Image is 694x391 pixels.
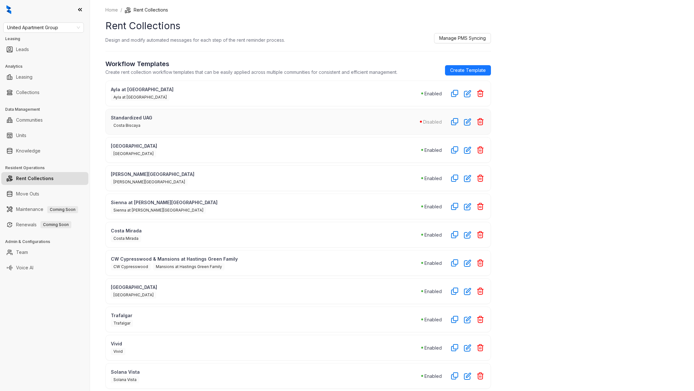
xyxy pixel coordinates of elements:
[5,107,90,112] h3: Data Management
[111,178,188,186] span: [PERSON_NAME][GEOGRAPHIC_DATA]
[47,206,78,213] span: Coming Soon
[1,261,88,274] li: Voice AI
[1,114,88,126] li: Communities
[105,69,397,75] p: Create rent collection workflow templates that can be easily applied across multiple communities ...
[1,203,88,216] li: Maintenance
[111,86,421,93] p: Ayla at [GEOGRAPHIC_DATA]
[111,320,133,327] span: Trafalgar
[111,114,420,121] p: Standardized UAG
[111,199,421,206] p: Sienna at [PERSON_NAME][GEOGRAPHIC_DATA]
[111,340,421,347] p: Vivid
[111,369,421,375] p: Solana Vista
[424,175,442,182] p: Enabled
[424,231,442,238] p: Enabled
[111,291,156,299] span: [GEOGRAPHIC_DATA]
[1,246,88,259] li: Team
[1,172,88,185] li: Rent Collections
[120,6,122,13] li: /
[6,5,11,14] img: logo
[5,165,90,171] h3: Resident Operations
[5,239,90,245] h3: Admin & Configurations
[424,90,442,97] p: Enabled
[16,43,29,56] a: Leads
[111,150,156,157] span: [GEOGRAPHIC_DATA]
[424,260,442,266] p: Enabled
[1,43,88,56] li: Leads
[16,86,40,99] a: Collections
[424,203,442,210] p: Enabled
[105,19,491,33] h1: Rent Collections
[439,35,486,42] span: Manage PMS Syncing
[450,67,486,74] span: Create Template
[111,207,206,214] span: Sienna at [PERSON_NAME][GEOGRAPHIC_DATA]
[111,376,139,383] span: Solana Vista
[104,6,119,13] a: Home
[111,143,421,149] p: [GEOGRAPHIC_DATA]
[111,94,169,101] span: Ayla at [GEOGRAPHIC_DATA]
[16,187,39,200] a: Move Outs
[16,246,28,259] a: Team
[105,59,397,69] h2: Workflow Templates
[16,129,26,142] a: Units
[16,218,71,231] a: RenewalsComing Soon
[111,263,151,270] span: CW Cypresswood
[1,71,88,83] li: Leasing
[1,187,88,200] li: Move Outs
[16,261,33,274] a: Voice AI
[445,65,491,75] a: Create Template
[434,33,491,43] button: Manage PMS Syncing
[111,122,143,129] span: Costa Biscaya
[1,144,88,157] li: Knowledge
[111,312,421,319] p: Trafalgar
[5,64,90,69] h3: Analytics
[16,71,32,83] a: Leasing
[16,172,54,185] a: Rent Collections
[111,171,421,178] p: [PERSON_NAME][GEOGRAPHIC_DATA]
[40,221,71,228] span: Coming Soon
[424,344,442,351] p: Enabled
[125,6,168,13] li: Rent Collections
[1,86,88,99] li: Collections
[111,284,421,291] p: [GEOGRAPHIC_DATA]
[16,144,40,157] a: Knowledge
[7,23,80,32] span: United Apartment Group
[16,114,43,126] a: Communities
[111,227,421,234] p: Costa Mirada
[424,373,442,379] p: Enabled
[424,288,442,295] p: Enabled
[1,129,88,142] li: Units
[424,316,442,323] p: Enabled
[424,147,442,153] p: Enabled
[1,218,88,231] li: Renewals
[111,256,421,262] p: CW Cypresswood & Mansions at Hastings Green Family
[111,348,125,355] span: Vivid
[105,37,285,43] p: Design and modify automated messages for each step of the rent reminder process.
[153,263,225,270] span: Mansions at Hastings Green Family
[111,235,141,242] span: Costa Mirada
[423,118,442,125] p: Disabled
[5,36,90,42] h3: Leasing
